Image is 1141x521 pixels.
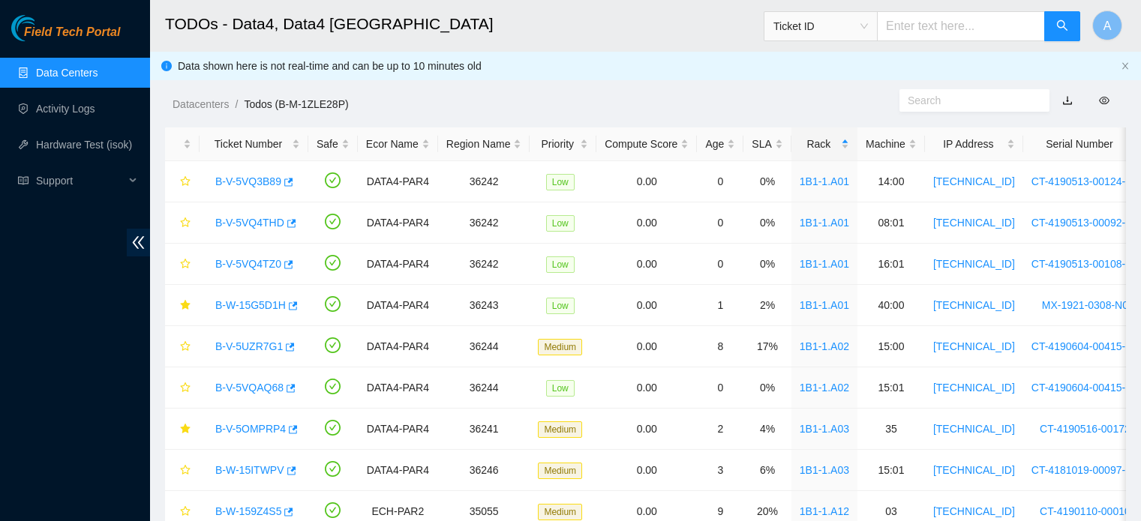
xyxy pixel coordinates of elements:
[438,244,530,285] td: 36242
[877,11,1045,41] input: Enter text here...
[538,421,582,438] span: Medium
[24,25,120,40] span: Field Tech Portal
[596,285,697,326] td: 0.00
[933,340,1015,352] a: [TECHNICAL_ID]
[1099,95,1109,106] span: eye
[546,298,575,314] span: Low
[697,202,743,244] td: 0
[697,450,743,491] td: 3
[697,367,743,409] td: 0
[697,326,743,367] td: 8
[1051,88,1084,112] button: download
[933,423,1015,435] a: [TECHNICAL_ID]
[180,176,191,188] span: star
[857,285,925,326] td: 40:00
[173,458,191,482] button: star
[36,166,125,196] span: Support
[933,217,1015,229] a: [TECHNICAL_ID]
[1042,299,1128,311] a: MX-1921-0308-N0
[358,367,438,409] td: DATA4-PAR4
[215,299,286,311] a: B-W-15G5D1H
[1031,258,1139,270] a: CT-4190513-00108-N1
[546,380,575,397] span: Low
[358,285,438,326] td: DATA4-PAR4
[1044,11,1080,41] button: search
[857,367,925,409] td: 15:01
[800,299,849,311] a: 1B1-1.A01
[325,255,341,271] span: check-circle
[800,464,849,476] a: 1B1-1.A03
[173,376,191,400] button: star
[743,161,791,202] td: 0%
[743,326,791,367] td: 17%
[546,215,575,232] span: Low
[857,326,925,367] td: 15:00
[215,382,284,394] a: B-V-5VQAQ68
[857,409,925,450] td: 35
[358,409,438,450] td: DATA4-PAR4
[800,423,849,435] a: 1B1-1.A03
[173,334,191,358] button: star
[538,504,582,520] span: Medium
[438,285,530,326] td: 36243
[438,161,530,202] td: 36242
[743,244,791,285] td: 0%
[743,285,791,326] td: 2%
[1031,217,1139,229] a: CT-4190513-00092-N1
[325,461,341,477] span: check-circle
[215,464,284,476] a: B-W-15ITWPV
[743,367,791,409] td: 0%
[438,326,530,367] td: 36244
[180,465,191,477] span: star
[173,98,229,110] a: Datacenters
[933,258,1015,270] a: [TECHNICAL_ID]
[438,409,530,450] td: 36241
[743,409,791,450] td: 4%
[596,409,697,450] td: 0.00
[596,326,697,367] td: 0.00
[1040,505,1130,517] a: CT-4190110-00010
[215,423,286,435] a: B-V-5OMPRP4
[800,505,849,517] a: 1B1-1.A12
[244,98,348,110] a: Todos (B-M-1ZLE28P)
[800,258,849,270] a: 1B1-1.A01
[596,367,697,409] td: 0.00
[800,217,849,229] a: 1B1-1.A01
[933,464,1015,476] a: [TECHNICAL_ID]
[1031,340,1139,352] a: CT-4190604-00415-N0
[36,139,132,151] a: Hardware Test (isok)
[1031,382,1139,394] a: CT-4190604-00415-N1
[173,211,191,235] button: star
[438,450,530,491] td: 36246
[438,367,530,409] td: 36244
[908,92,1029,109] input: Search
[180,506,191,518] span: star
[933,505,1015,517] a: [TECHNICAL_ID]
[800,382,849,394] a: 1B1-1.A02
[857,202,925,244] td: 08:01
[1092,10,1122,40] button: A
[743,202,791,244] td: 0%
[36,103,95,115] a: Activity Logs
[1121,61,1130,70] span: close
[697,161,743,202] td: 0
[800,175,849,187] a: 1B1-1.A01
[546,174,575,190] span: Low
[180,382,191,394] span: star
[215,175,281,187] a: B-V-5VQ3B89
[1040,423,1130,435] a: CT-4190516-00172
[215,340,283,352] a: B-V-5UZR7G1
[800,340,849,352] a: 1B1-1.A02
[596,202,697,244] td: 0.00
[235,98,238,110] span: /
[697,409,743,450] td: 2
[358,244,438,285] td: DATA4-PAR4
[1062,94,1073,106] a: download
[180,300,191,312] span: star
[325,502,341,518] span: check-circle
[18,175,29,186] span: read
[180,217,191,229] span: star
[11,15,76,41] img: Akamai Technologies
[1031,464,1139,476] a: CT-4181019-00097-N1
[538,463,582,479] span: Medium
